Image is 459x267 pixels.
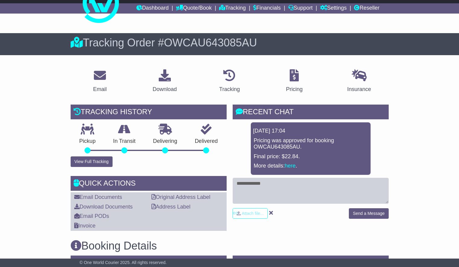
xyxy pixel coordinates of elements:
[104,138,144,145] p: In Transit
[254,137,368,150] p: Pricing was approved for booking OWCAU643085AU.
[186,138,226,145] p: Delivered
[151,194,210,200] a: Original Address Label
[164,36,257,49] span: OWCAU643085AU
[219,85,240,93] div: Tracking
[74,223,96,229] a: Invoice
[288,3,313,14] a: Support
[233,105,389,121] div: RECENT CHAT
[71,138,104,145] p: Pickup
[151,204,190,210] a: Address Label
[71,105,227,121] div: Tracking history
[71,156,113,167] button: View Full Tracking
[347,85,371,93] div: Insurance
[285,163,296,169] a: here
[74,204,133,210] a: Download Documents
[253,128,368,134] div: [DATE] 17:04
[144,138,186,145] p: Delivering
[253,3,281,14] a: Financials
[215,67,244,96] a: Tracking
[74,194,122,200] a: Email Documents
[136,3,169,14] a: Dashboard
[219,3,246,14] a: Tracking
[71,176,227,192] div: Quick Actions
[254,153,368,160] p: Final price: $22.84.
[149,67,181,96] a: Download
[71,36,389,49] div: Tracking Order #
[71,240,389,252] h3: Booking Details
[176,3,212,14] a: Quote/Book
[286,85,303,93] div: Pricing
[354,3,379,14] a: Reseller
[93,85,107,93] div: Email
[320,3,347,14] a: Settings
[282,67,307,96] a: Pricing
[349,208,388,219] button: Send a Message
[89,67,110,96] a: Email
[153,85,177,93] div: Download
[343,67,375,96] a: Insurance
[74,213,109,219] a: Email PODs
[254,163,368,169] p: More details: .
[80,260,167,265] span: © One World Courier 2025. All rights reserved.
